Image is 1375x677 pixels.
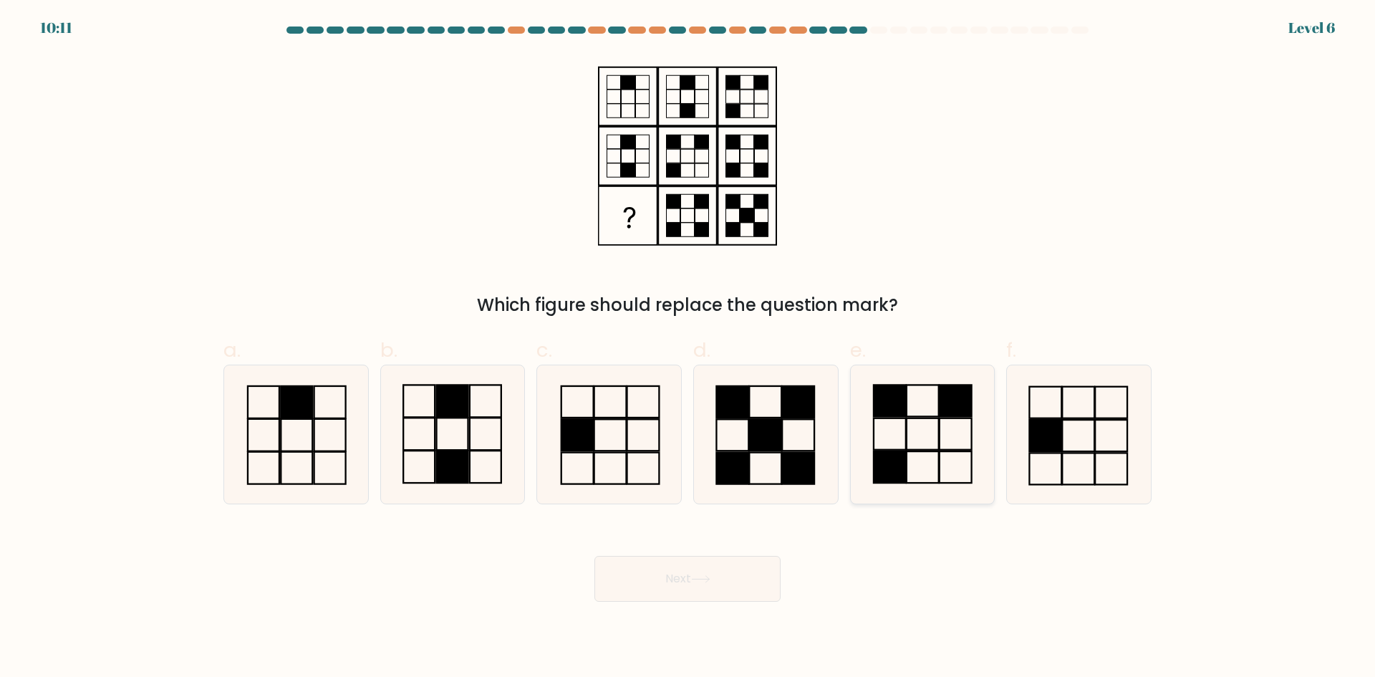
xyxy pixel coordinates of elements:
[40,17,72,39] div: 10:11
[693,336,710,364] span: d.
[1288,17,1335,39] div: Level 6
[232,292,1143,318] div: Which figure should replace the question mark?
[1006,336,1016,364] span: f.
[850,336,866,364] span: e.
[223,336,241,364] span: a.
[380,336,397,364] span: b.
[536,336,552,364] span: c.
[594,556,781,602] button: Next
